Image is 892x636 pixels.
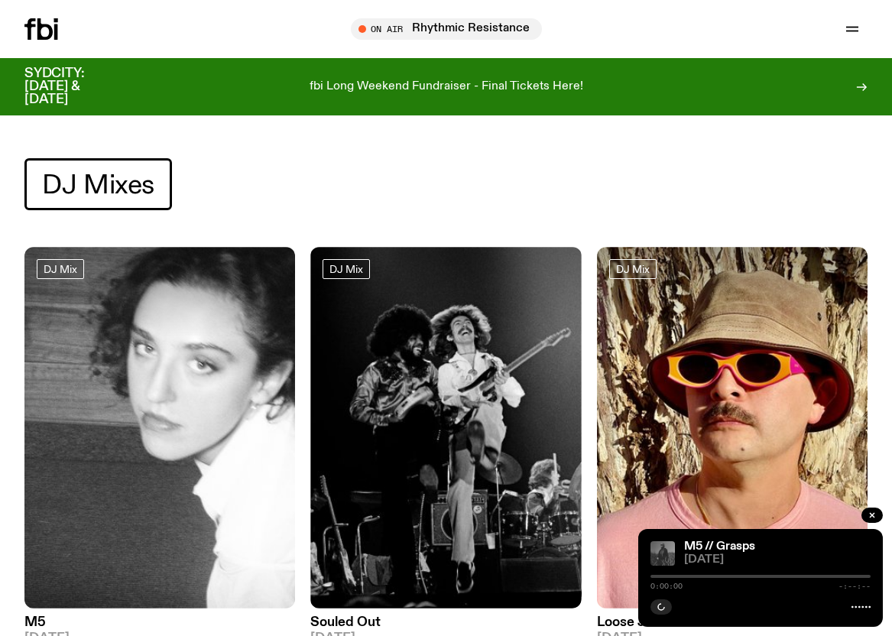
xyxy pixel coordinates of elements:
span: [DATE] [684,554,871,566]
p: fbi Long Weekend Fundraiser - Final Tickets Here! [310,80,583,94]
span: DJ Mix [329,264,363,275]
h3: Souled Out [310,616,581,629]
h3: M5 [24,616,295,629]
span: DJ Mix [616,264,650,275]
a: DJ Mix [609,259,657,279]
img: A black and white photo of Lilly wearing a white blouse and looking up at the camera. [24,247,295,608]
a: DJ Mix [323,259,370,279]
button: On AirRhythmic Resistance [351,18,542,40]
h3: SYDCITY: [DATE] & [DATE] [24,67,122,106]
span: DJ Mixes [42,170,154,200]
img: Tyson stands in front of a paperbark tree wearing orange sunglasses, a suede bucket hat and a pin... [597,247,868,608]
span: 0:00:00 [650,582,683,590]
h3: Loose Joints [597,616,868,629]
span: -:--:-- [838,582,871,590]
span: DJ Mix [44,264,77,275]
a: DJ Mix [37,259,84,279]
a: M5 // Grasps [684,540,755,553]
